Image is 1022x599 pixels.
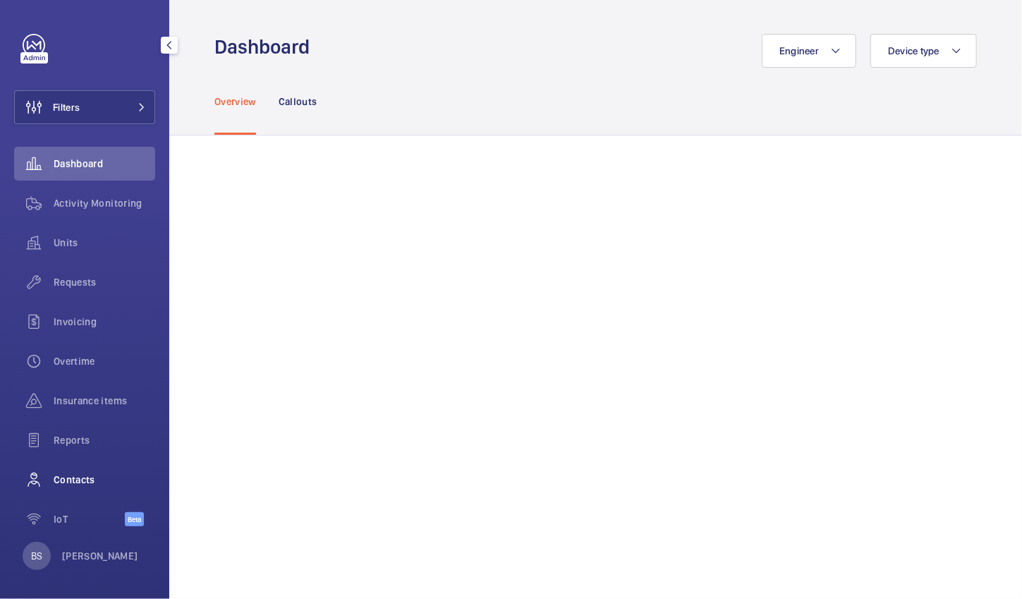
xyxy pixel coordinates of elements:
span: Engineer [779,45,819,56]
p: [PERSON_NAME] [62,549,138,563]
span: Reports [54,433,155,447]
span: Activity Monitoring [54,196,155,210]
span: Overtime [54,354,155,368]
p: BS [31,549,42,563]
button: Device type [870,34,977,68]
p: Callouts [279,95,317,109]
button: Filters [14,90,155,124]
span: Device type [888,45,939,56]
h1: Dashboard [214,34,318,60]
span: Contacts [54,473,155,487]
span: Beta [125,512,144,526]
span: Invoicing [54,315,155,329]
span: Insurance items [54,394,155,408]
button: Engineer [762,34,856,68]
span: Units [54,236,155,250]
span: Filters [53,100,80,114]
span: Dashboard [54,157,155,171]
span: IoT [54,512,125,526]
span: Requests [54,275,155,289]
p: Overview [214,95,256,109]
